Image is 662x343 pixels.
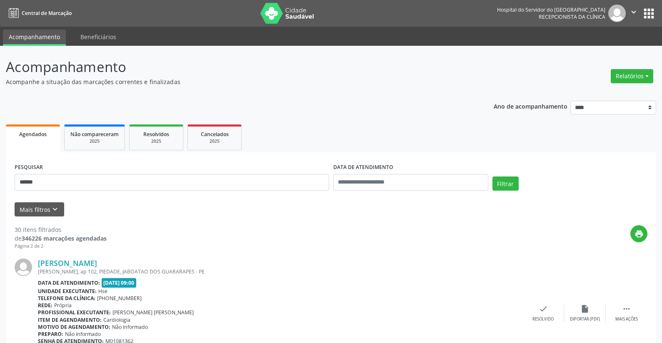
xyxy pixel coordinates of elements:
[38,288,97,295] b: Unidade executante:
[75,30,122,44] a: Beneficiários
[38,295,95,302] b: Telefone da clínica:
[492,176,519,191] button: Filtrar
[50,205,60,214] i: keyboard_arrow_down
[70,138,119,144] div: 2025
[539,13,605,20] span: Recepcionista da clínica
[102,278,137,288] span: [DATE] 09:00
[497,6,605,13] div: Hospital do Servidor do [GEOGRAPHIC_DATA]
[630,225,647,242] button: print
[135,138,177,144] div: 2025
[22,234,107,242] strong: 346226 marcações agendadas
[622,304,631,313] i: 
[65,331,101,338] span: Não informado
[112,309,194,316] span: [PERSON_NAME] [PERSON_NAME]
[112,323,148,331] span: Não informado
[19,131,47,138] span: Agendados
[570,316,600,322] div: Exportar (PDF)
[70,131,119,138] span: Não compareceram
[97,295,142,302] span: [PHONE_NUMBER]
[608,5,626,22] img: img
[6,6,72,20] a: Central de Marcação
[642,6,656,21] button: apps
[15,234,107,243] div: de
[15,258,32,276] img: img
[6,77,461,86] p: Acompanhe a situação das marcações correntes e finalizadas
[38,309,111,316] b: Profissional executante:
[54,302,72,309] span: Própria
[143,131,169,138] span: Resolvidos
[38,302,52,309] b: Rede:
[580,304,590,313] i: insert_drive_file
[629,7,638,17] i: 
[3,30,66,46] a: Acompanhamento
[615,316,638,322] div: Mais ações
[15,225,107,234] div: 30 itens filtrados
[22,10,72,17] span: Central de Marcação
[38,316,102,323] b: Item de agendamento:
[15,243,107,250] div: Página 2 de 2
[15,202,64,217] button: Mais filtroskeyboard_arrow_down
[333,161,393,174] label: DATA DE ATENDIMENTO
[38,279,100,286] b: Data de atendimento:
[201,131,229,138] span: Cancelados
[15,161,43,174] label: PESQUISAR
[635,229,644,239] i: print
[38,258,97,268] a: [PERSON_NAME]
[98,288,107,295] span: Hse
[532,316,554,322] div: Resolvido
[38,323,110,331] b: Motivo de agendamento:
[6,57,461,77] p: Acompanhamento
[539,304,548,313] i: check
[611,69,653,83] button: Relatórios
[103,316,130,323] span: Cardiologia
[626,5,642,22] button: 
[494,101,567,111] p: Ano de acompanhamento
[194,138,235,144] div: 2025
[38,268,522,275] div: [PERSON_NAME], ap 102, PIEDADE, JABOATAO DOS GUARARAPES - PE
[38,331,63,338] b: Preparo:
